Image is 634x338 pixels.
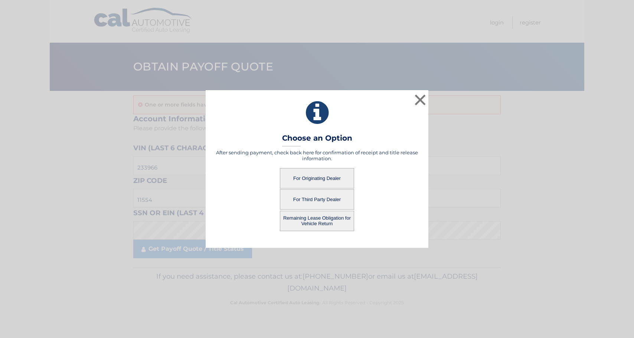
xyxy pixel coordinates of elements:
h5: After sending payment, check back here for confirmation of receipt and title release information. [215,150,419,161]
button: For Originating Dealer [280,168,354,188]
button: For Third Party Dealer [280,189,354,210]
button: Remaining Lease Obligation for Vehicle Return [280,211,354,231]
button: × [413,92,428,107]
h3: Choose an Option [282,134,352,147]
